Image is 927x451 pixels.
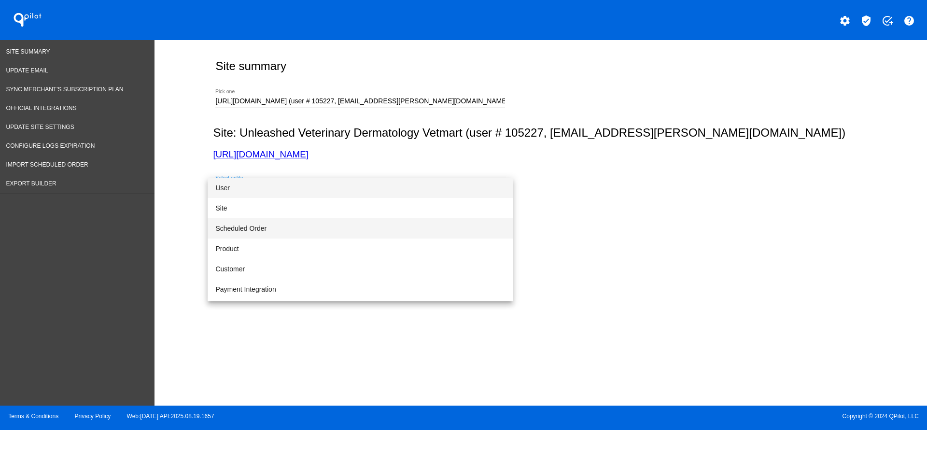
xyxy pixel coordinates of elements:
span: Site [215,198,505,218]
span: Payment Integration [215,279,505,299]
span: Shipping Integration [215,299,505,320]
span: Product [215,239,505,259]
span: Customer [215,259,505,279]
span: Scheduled Order [215,218,505,239]
span: User [215,178,505,198]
